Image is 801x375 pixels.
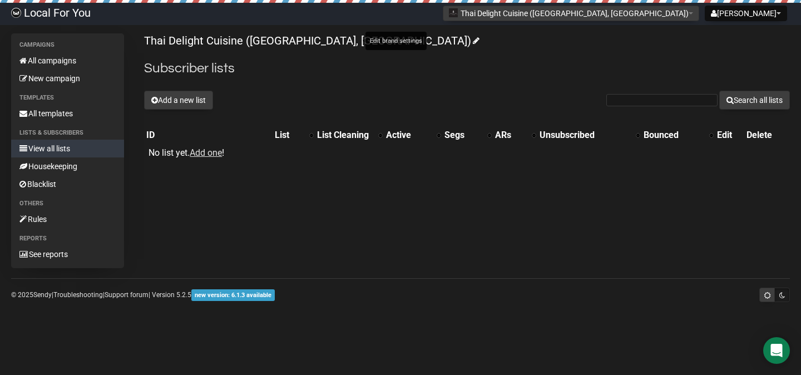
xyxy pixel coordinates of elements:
[144,34,478,47] a: Thai Delight Cuisine ([GEOGRAPHIC_DATA], [GEOGRAPHIC_DATA])
[493,127,537,143] th: ARs: No sort applied, activate to apply an ascending sort
[11,175,124,193] a: Blacklist
[717,130,742,141] div: Edit
[273,127,315,143] th: List: No sort applied, activate to apply an ascending sort
[275,130,304,141] div: List
[315,127,384,143] th: List Cleaning: No sort applied, activate to apply an ascending sort
[705,6,787,21] button: [PERSON_NAME]
[365,32,427,50] div: Edit brand settings
[442,127,493,143] th: Segs: No sort applied, activate to apply an ascending sort
[144,91,213,110] button: Add a new list
[144,143,273,163] td: No list yet. !
[11,210,124,228] a: Rules
[449,8,458,17] img: 546.jpg
[444,130,482,141] div: Segs
[33,291,52,299] a: Sendy
[744,127,790,143] th: Delete: No sort applied, sorting is disabled
[190,147,222,158] a: Add one
[540,130,630,141] div: Unsubscribed
[495,130,526,141] div: ARs
[11,105,124,122] a: All templates
[537,127,641,143] th: Unsubscribed: No sort applied, activate to apply an ascending sort
[763,337,790,364] div: Open Intercom Messenger
[11,232,124,245] li: Reports
[11,157,124,175] a: Housekeeping
[317,130,373,141] div: List Cleaning
[11,70,124,87] a: New campaign
[384,127,442,143] th: Active: No sort applied, activate to apply an ascending sort
[146,130,270,141] div: ID
[11,8,21,18] img: d61d2441668da63f2d83084b75c85b29
[105,291,149,299] a: Support forum
[11,38,124,52] li: Campaigns
[11,197,124,210] li: Others
[719,91,790,110] button: Search all lists
[144,127,273,143] th: ID: No sort applied, sorting is disabled
[644,130,704,141] div: Bounced
[11,91,124,105] li: Templates
[144,58,790,78] h2: Subscriber lists
[11,245,124,263] a: See reports
[191,289,275,301] span: new version: 6.1.3 available
[11,52,124,70] a: All campaigns
[443,6,699,21] button: Thai Delight Cuisine ([GEOGRAPHIC_DATA], [GEOGRAPHIC_DATA])
[11,126,124,140] li: Lists & subscribers
[11,289,275,301] p: © 2025 | | | Version 5.2.5
[53,291,103,299] a: Troubleshooting
[191,291,275,299] a: new version: 6.1.3 available
[641,127,715,143] th: Bounced: No sort applied, activate to apply an ascending sort
[386,130,431,141] div: Active
[746,130,788,141] div: Delete
[11,140,124,157] a: View all lists
[715,127,744,143] th: Edit: No sort applied, sorting is disabled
